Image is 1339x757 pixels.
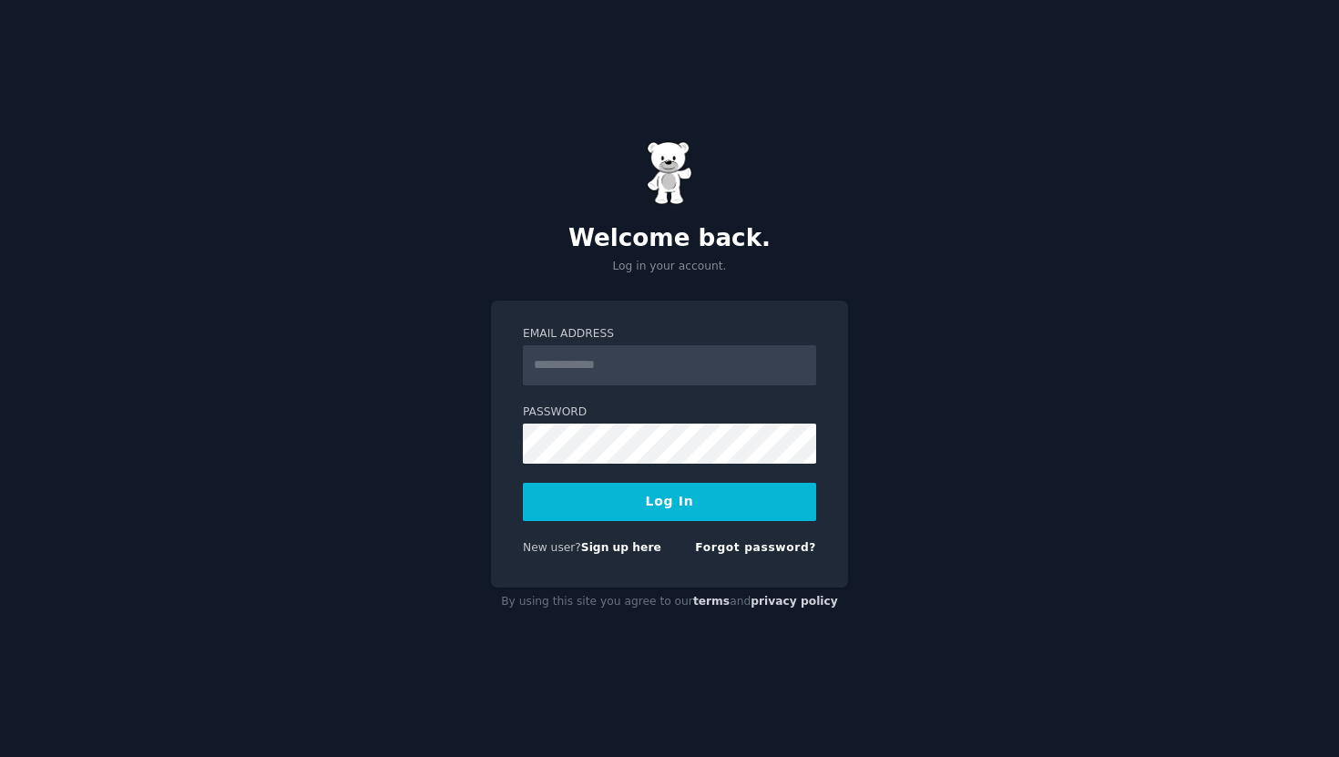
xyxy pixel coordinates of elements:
[581,541,661,554] a: Sign up here
[523,404,816,421] label: Password
[491,588,848,617] div: By using this site you agree to our and
[693,595,730,608] a: terms
[751,595,838,608] a: privacy policy
[523,326,816,343] label: Email Address
[695,541,816,554] a: Forgot password?
[491,259,848,275] p: Log in your account.
[647,141,692,205] img: Gummy Bear
[523,483,816,521] button: Log In
[523,541,581,554] span: New user?
[491,224,848,253] h2: Welcome back.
